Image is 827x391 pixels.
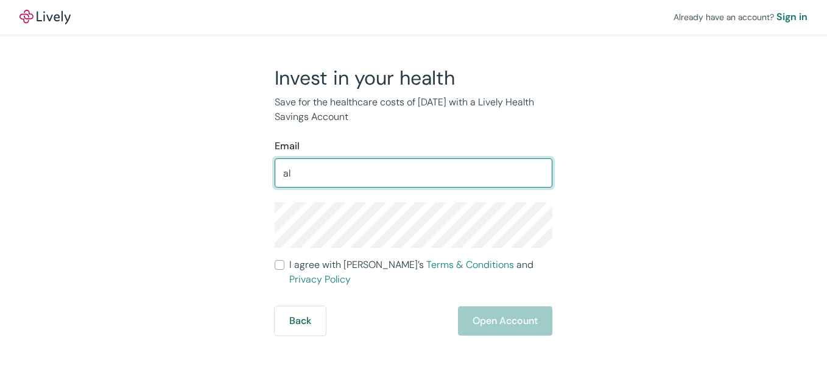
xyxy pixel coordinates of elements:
[275,139,300,153] label: Email
[289,273,351,286] a: Privacy Policy
[19,10,71,24] img: Lively
[275,306,326,336] button: Back
[674,10,808,24] div: Already have an account?
[776,10,808,24] a: Sign in
[275,66,552,90] h2: Invest in your health
[426,258,514,271] a: Terms & Conditions
[289,258,552,287] span: I agree with [PERSON_NAME]’s and
[19,10,71,24] a: LivelyLively
[275,95,552,124] p: Save for the healthcare costs of [DATE] with a Lively Health Savings Account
